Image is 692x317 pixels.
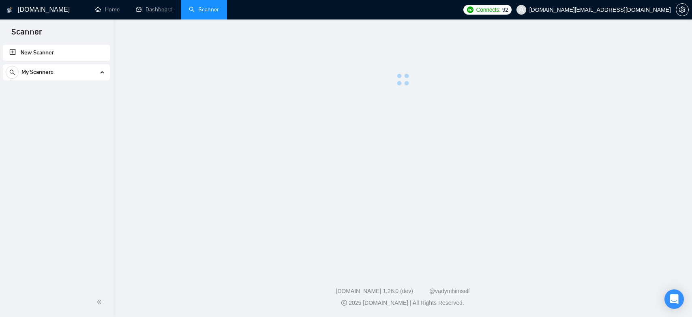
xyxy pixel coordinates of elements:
[341,300,347,306] span: copyright
[476,5,500,14] span: Connects:
[467,6,473,13] img: upwork-logo.png
[7,4,13,17] img: logo
[664,289,684,309] div: Open Intercom Messenger
[429,288,470,294] a: @vadymhimself
[21,64,54,80] span: My Scanners
[136,6,173,13] a: dashboardDashboard
[676,6,689,13] a: setting
[6,66,19,79] button: search
[6,69,18,75] span: search
[95,6,120,13] a: homeHome
[3,64,110,84] li: My Scanners
[96,298,105,306] span: double-left
[676,6,688,13] span: setting
[518,7,524,13] span: user
[189,6,219,13] a: searchScanner
[5,26,48,43] span: Scanner
[676,3,689,16] button: setting
[3,45,110,61] li: New Scanner
[9,45,104,61] a: New Scanner
[336,288,413,294] a: [DOMAIN_NAME] 1.26.0 (dev)
[120,299,686,307] div: 2025 [DOMAIN_NAME] | All Rights Reserved.
[502,5,508,14] span: 92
